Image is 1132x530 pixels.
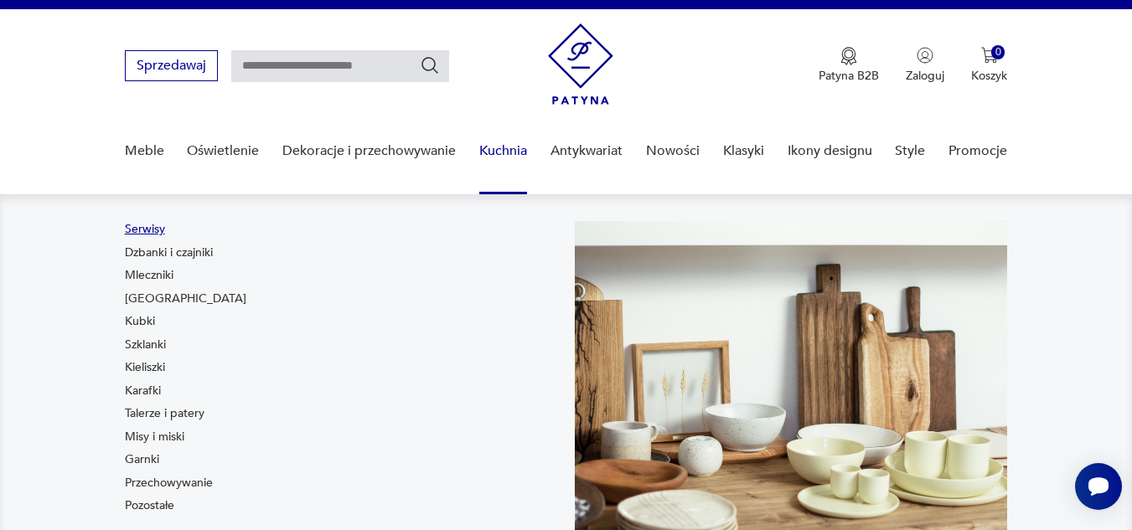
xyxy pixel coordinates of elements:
a: Promocje [949,119,1007,183]
img: Patyna - sklep z meblami i dekoracjami vintage [548,23,613,105]
img: Ikona medalu [840,47,857,65]
div: 0 [991,45,1005,59]
a: Szklanki [125,337,166,353]
a: Klasyki [723,119,764,183]
button: Sprzedawaj [125,50,218,81]
p: Koszyk [971,68,1007,84]
a: Pozostałe [125,497,174,514]
a: [GEOGRAPHIC_DATA] [125,291,246,307]
a: Ikony designu [788,119,872,183]
img: Ikonka użytkownika [917,47,933,64]
button: Szukaj [420,55,440,75]
iframe: Smartsupp widget button [1075,463,1122,510]
a: Oświetlenie [187,119,259,183]
a: Nowości [646,119,700,183]
a: Mleczniki [125,267,173,284]
a: Talerze i patery [125,405,204,422]
button: 0Koszyk [971,47,1007,84]
button: Patyna B2B [819,47,879,84]
a: Style [895,119,925,183]
p: Patyna B2B [819,68,879,84]
a: Kubki [125,313,155,330]
a: Meble [125,119,164,183]
a: Kieliszki [125,359,165,376]
a: Kuchnia [479,119,527,183]
a: Misy i miski [125,429,184,445]
img: Ikona koszyka [981,47,998,64]
a: Przechowywanie [125,475,213,491]
a: Sprzedawaj [125,61,218,73]
p: Zaloguj [906,68,944,84]
a: Garnki [125,451,159,468]
a: Karafki [125,383,161,399]
a: Ikona medaluPatyna B2B [819,47,879,84]
a: Dekoracje i przechowywanie [282,119,456,183]
a: Serwisy [125,221,165,238]
a: Dzbanki i czajniki [125,244,213,261]
button: Zaloguj [906,47,944,84]
a: Antykwariat [550,119,623,183]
